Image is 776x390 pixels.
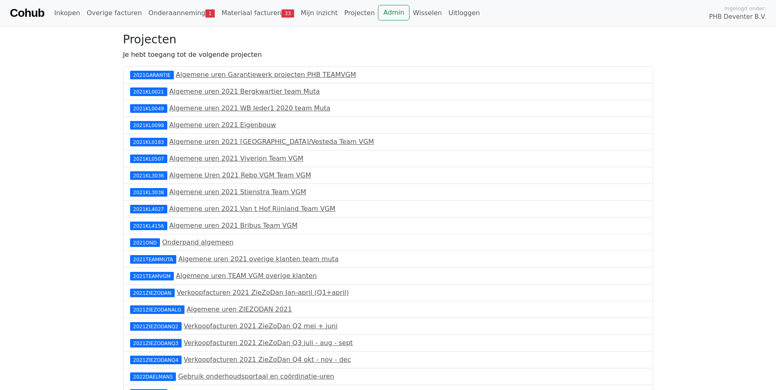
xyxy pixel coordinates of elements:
a: Algemene uren 2021 Bergkwartier team Muta [169,87,320,95]
a: Algemene uren 2021 Van t Hof Rijnland Team VGM [169,205,335,213]
a: Algemene uren 2021 WB Ieder1 2020 team Muta [169,104,331,112]
div: 2021KL3036 [130,171,167,179]
a: Overige facturen [83,5,145,21]
a: Algemene uren ZIEZODAN 2021 [187,305,292,313]
div: 2021KL3038 [130,188,167,196]
div: 2021KL0049 [130,104,167,112]
span: Ingelogd onder: [724,4,766,12]
a: Algemene uren 2021 overige klanten team muta [178,255,339,263]
a: Algemene uren 2021 Stienstra Team VGM [169,188,306,196]
a: Algemene uren 2021 [GEOGRAPHIC_DATA]/Vesteda Team VGM [169,138,374,146]
div: 2021KL4027 [130,205,167,213]
div: 2021TEAMVGM [130,272,174,280]
a: Algemene uren 2021 Bribus Team VGM [169,222,297,229]
div: 2021ZIEZODANQ2 [130,322,182,330]
div: 2021OND [130,238,160,247]
a: Onderpand algemeen [162,238,233,246]
a: Algemene uren 2021 Eigenbouw [169,121,276,129]
a: Materiaal facturen33 [218,5,297,21]
a: Uitloggen [445,5,483,21]
div: 2021ZIEZODANQ4 [130,356,182,364]
div: 2021ZIEZODANQ3 [130,339,182,347]
span: 1 [205,9,215,18]
span: 33 [281,9,294,18]
a: Projecten [341,5,378,21]
a: Algemene uren 2021 Viverion Team VGM [169,155,304,162]
a: Verkoopfacturen 2021 ZieZoDan Q3 juli - aug - sept [184,339,353,347]
a: Wisselen [409,5,445,21]
div: 2021GARANTIE [130,71,174,79]
a: Gebruik onderhoudsportaal en coördinatie-uren [178,372,334,380]
div: 2021KL0098 [130,121,167,129]
a: Onderaanneming1 [145,5,218,21]
div: 2021TEAMMUTA [130,255,176,263]
span: PHB Deventer B.V. [709,12,766,22]
div: 2021KL0021 [130,87,167,96]
a: Verkoopfacturen 2021 ZieZoDan Jan-april (Q1+april) [177,289,349,296]
div: 2021KL0183 [130,138,167,146]
div: 2021KL0507 [130,155,167,163]
a: Algemene uren TEAM VGM overige klanten [176,272,317,280]
div: 2021KL4156 [130,222,167,230]
a: Inkopen [51,5,83,21]
div: 2022DAELMANS [130,372,176,381]
h3: Projecten [123,33,653,47]
a: Algemene Uren 2021 Rebo VGM Team VGM [169,171,311,179]
a: Verkoopfacturen 2021 ZieZoDan Q4 okt - nov - dec [184,356,351,363]
a: Cohub [10,3,44,23]
a: Admin [378,5,409,20]
div: 2021ZIEZODANALG [130,305,185,314]
p: Je hebt toegang tot de volgende projecten [123,50,653,60]
a: Mijn inzicht [297,5,341,21]
a: Algemene uren Garantiewerk projecten PHB TEAMVGM [176,71,356,78]
a: Verkoopfacturen 2021 ZieZoDan Q2 mei + juni [184,322,337,330]
div: 2021ZIEZODAN [130,289,175,297]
